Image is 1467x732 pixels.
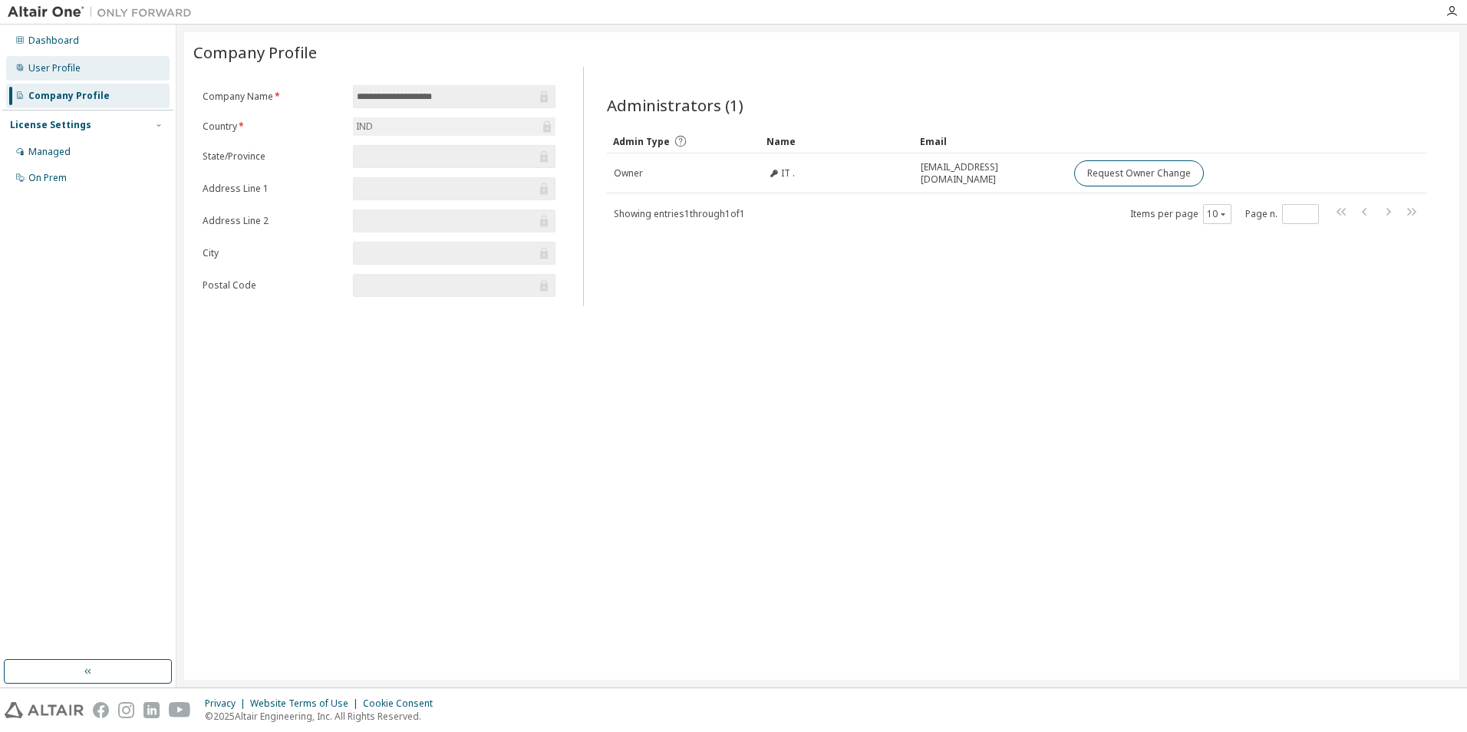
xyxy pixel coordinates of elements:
[1130,204,1231,224] span: Items per page
[143,702,160,718] img: linkedin.svg
[614,207,745,220] span: Showing entries 1 through 1 of 1
[205,697,250,710] div: Privacy
[193,41,317,63] span: Company Profile
[1245,204,1319,224] span: Page n.
[920,129,1061,153] div: Email
[250,697,363,710] div: Website Terms of Use
[203,91,344,103] label: Company Name
[28,62,81,74] div: User Profile
[205,710,442,723] p: © 2025 Altair Engineering, Inc. All Rights Reserved.
[203,279,344,292] label: Postal Code
[169,702,191,718] img: youtube.svg
[613,135,670,148] span: Admin Type
[607,94,743,116] span: Administrators (1)
[1207,208,1228,220] button: 10
[921,161,1060,186] span: [EMAIL_ADDRESS][DOMAIN_NAME]
[8,5,199,20] img: Altair One
[10,119,91,131] div: License Settings
[354,118,375,135] div: IND
[203,215,344,227] label: Address Line 2
[614,167,643,180] span: Owner
[781,167,795,180] span: IT .
[353,117,555,136] div: IND
[1074,160,1204,186] button: Request Owner Change
[28,90,110,102] div: Company Profile
[363,697,442,710] div: Cookie Consent
[203,150,344,163] label: State/Province
[93,702,109,718] img: facebook.svg
[766,129,908,153] div: Name
[118,702,134,718] img: instagram.svg
[203,120,344,133] label: Country
[28,172,67,184] div: On Prem
[203,183,344,195] label: Address Line 1
[5,702,84,718] img: altair_logo.svg
[28,146,71,158] div: Managed
[28,35,79,47] div: Dashboard
[203,247,344,259] label: City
